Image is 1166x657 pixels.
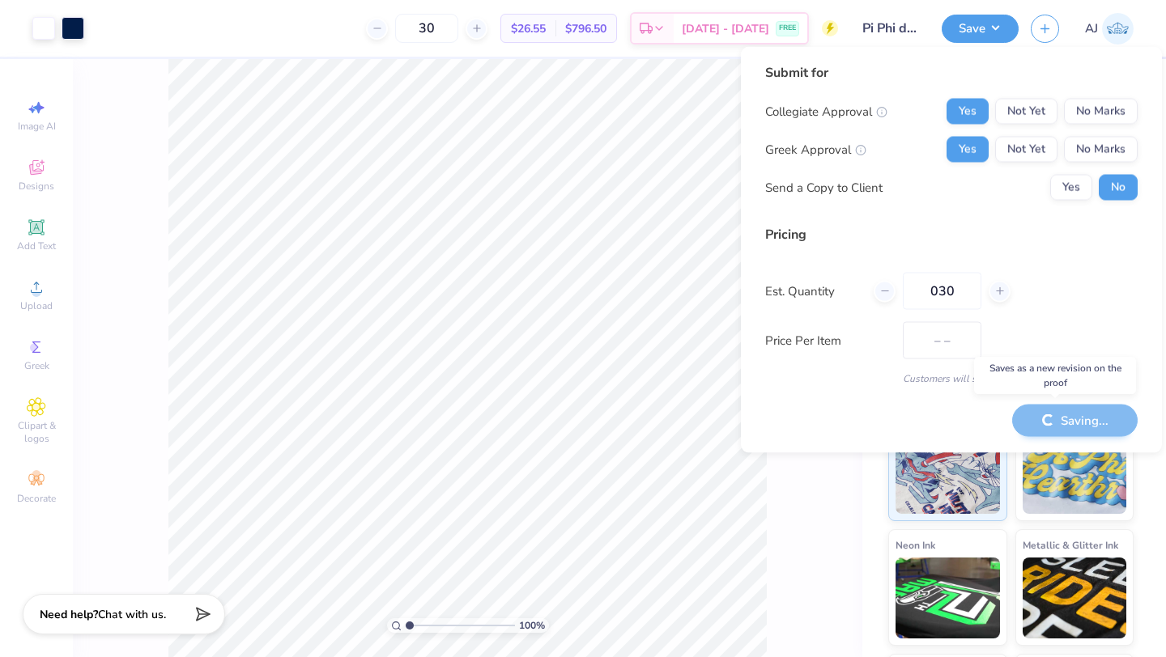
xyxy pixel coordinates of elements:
span: Chat with us. [98,607,166,622]
div: Customers will see this price on HQ. [765,371,1138,386]
button: Not Yet [995,137,1057,163]
input: Untitled Design [850,12,930,45]
span: FREE [779,23,796,34]
img: Puff Ink [1023,433,1127,514]
span: Add Text [17,239,56,252]
span: Designs [19,180,54,193]
button: No Marks [1064,137,1138,163]
span: Decorate [17,492,56,505]
img: Neon Ink [896,557,1000,638]
span: $26.55 [511,20,546,37]
span: AJ [1085,19,1098,38]
span: $796.50 [565,20,606,37]
div: Pricing [765,225,1138,244]
img: Standard [896,433,1000,514]
span: [DATE] - [DATE] [682,20,769,37]
button: Not Yet [995,99,1057,125]
span: Clipart & logos [8,419,65,445]
span: Greek [24,359,49,372]
button: No [1099,175,1138,201]
span: Neon Ink [896,536,935,553]
div: Collegiate Approval [765,102,887,121]
button: Yes [1050,175,1092,201]
button: No Marks [1064,99,1138,125]
button: Save [942,15,1019,43]
button: Yes [947,99,989,125]
a: AJ [1085,13,1134,45]
img: Metallic & Glitter Ink [1023,557,1127,638]
div: Saves as a new revision on the proof [974,357,1136,394]
div: Submit for [765,63,1138,83]
div: Send a Copy to Client [765,178,883,197]
strong: Need help? [40,607,98,622]
input: – – [395,14,458,43]
label: Est. Quantity [765,282,862,300]
span: Upload [20,299,53,312]
button: Yes [947,137,989,163]
div: Greek Approval [765,140,866,159]
input: – – [903,273,981,310]
label: Price Per Item [765,331,891,350]
span: Image AI [18,120,56,133]
span: 100 % [519,618,545,633]
span: Metallic & Glitter Ink [1023,536,1118,553]
img: Alaina Jones [1102,13,1134,45]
